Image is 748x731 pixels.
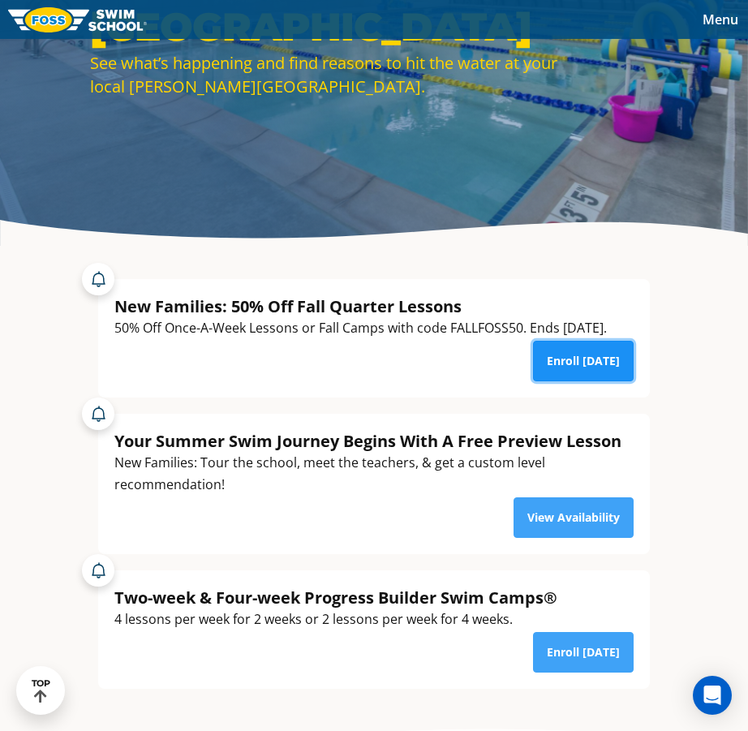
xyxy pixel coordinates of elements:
[693,676,732,715] div: Open Intercom Messenger
[114,430,634,452] div: Your Summer Swim Journey Begins With A Free Preview Lesson
[533,341,634,381] a: Enroll [DATE]
[533,632,634,673] a: Enroll [DATE]
[114,317,607,339] div: 50% Off Once-A-Week Lessons or Fall Camps with code FALLFOSS50. Ends [DATE].
[8,7,147,32] img: FOSS Swim School Logo
[32,678,50,703] div: TOP
[90,51,561,98] div: See what’s happening and find reasons to hit the water at your local [PERSON_NAME][GEOGRAPHIC_DATA].
[114,608,557,630] div: 4 lessons per week for 2 weeks or 2 lessons per week for 4 weeks.
[693,7,748,32] button: Toggle navigation
[514,497,634,538] a: View Availability
[114,452,634,496] div: New Families: Tour the school, meet the teachers, & get a custom level recommendation!
[114,587,557,608] div: Two-week & Four-week Progress Builder Swim Camps®
[114,295,607,317] div: New Families: 50% Off Fall Quarter Lessons
[703,11,738,28] span: Menu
